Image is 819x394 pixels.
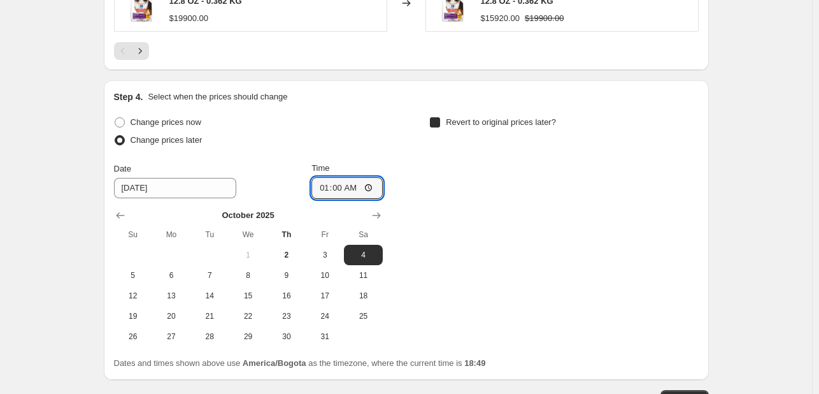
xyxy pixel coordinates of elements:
button: Wednesday October 22 2025 [229,306,267,326]
span: 20 [157,311,185,321]
button: Saturday October 4 2025 [344,245,382,265]
th: Wednesday [229,224,267,245]
span: 11 [349,270,377,281]
span: 7 [196,270,224,281]
span: 31 [311,332,339,342]
button: Friday October 10 2025 [306,265,344,286]
span: 28 [196,332,224,342]
button: Wednesday October 8 2025 [229,265,267,286]
button: Sunday October 26 2025 [114,326,152,347]
th: Friday [306,224,344,245]
p: Select when the prices should change [148,91,287,103]
span: We [234,230,262,240]
button: Saturday October 25 2025 [344,306,382,326]
span: Revert to original prices later? [446,117,556,127]
button: Friday October 24 2025 [306,306,344,326]
span: Change prices now [131,117,201,127]
span: Tu [196,230,224,240]
input: 10/2/2025 [114,178,236,198]
span: Sa [349,230,377,240]
button: Tuesday October 14 2025 [190,286,229,306]
span: Su [119,230,147,240]
span: 17 [311,291,339,301]
span: 3 [311,250,339,260]
span: 24 [311,311,339,321]
button: Wednesday October 1 2025 [229,245,267,265]
span: 5 [119,270,147,281]
span: 8 [234,270,262,281]
span: 18 [349,291,377,301]
button: Tuesday October 21 2025 [190,306,229,326]
button: Wednesday October 29 2025 [229,326,267,347]
button: Show previous month, September 2025 [111,207,129,224]
span: Dates and times shown above use as the timezone, where the current time is [114,358,486,368]
button: Saturday October 18 2025 [344,286,382,306]
span: 2 [273,250,301,260]
span: Mo [157,230,185,240]
span: 23 [273,311,301,321]
span: 13 [157,291,185,301]
span: 19 [119,311,147,321]
b: 18:49 [464,358,485,368]
span: 12 [119,291,147,301]
button: Sunday October 12 2025 [114,286,152,306]
th: Thursday [267,224,306,245]
button: Friday October 31 2025 [306,326,344,347]
span: 15 [234,291,262,301]
span: 14 [196,291,224,301]
button: Next [131,42,149,60]
span: Time [311,163,329,173]
span: 21 [196,311,224,321]
span: Th [273,230,301,240]
input: 12:00 [311,177,383,199]
div: $15920.00 [481,12,520,25]
span: Change prices later [131,135,203,145]
button: Thursday October 16 2025 [267,286,306,306]
strike: $19900.00 [525,12,564,25]
span: 1 [234,250,262,260]
button: Thursday October 9 2025 [267,265,306,286]
button: Thursday October 23 2025 [267,306,306,326]
button: Friday October 17 2025 [306,286,344,306]
span: 27 [157,332,185,342]
button: Sunday October 5 2025 [114,265,152,286]
button: Wednesday October 15 2025 [229,286,267,306]
h2: Step 4. [114,91,143,103]
span: 6 [157,270,185,281]
th: Saturday [344,224,382,245]
button: Monday October 20 2025 [152,306,190,326]
nav: Pagination [114,42,149,60]
span: 30 [273,332,301,342]
button: Friday October 3 2025 [306,245,344,265]
span: 10 [311,270,339,281]
button: Sunday October 19 2025 [114,306,152,326]
span: 9 [273,270,301,281]
th: Tuesday [190,224,229,245]
span: 25 [349,311,377,321]
span: 29 [234,332,262,342]
span: 16 [273,291,301,301]
span: 22 [234,311,262,321]
th: Monday [152,224,190,245]
button: Monday October 13 2025 [152,286,190,306]
span: Fr [311,230,339,240]
span: 4 [349,250,377,260]
span: Date [114,164,131,173]
button: Monday October 6 2025 [152,265,190,286]
button: Tuesday October 7 2025 [190,265,229,286]
span: 26 [119,332,147,342]
button: Thursday October 30 2025 [267,326,306,347]
button: Saturday October 11 2025 [344,265,382,286]
b: America/Bogota [243,358,306,368]
div: $19900.00 [169,12,208,25]
button: Today Thursday October 2 2025 [267,245,306,265]
button: Monday October 27 2025 [152,326,190,347]
button: Show next month, November 2025 [367,207,385,224]
th: Sunday [114,224,152,245]
button: Tuesday October 28 2025 [190,326,229,347]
